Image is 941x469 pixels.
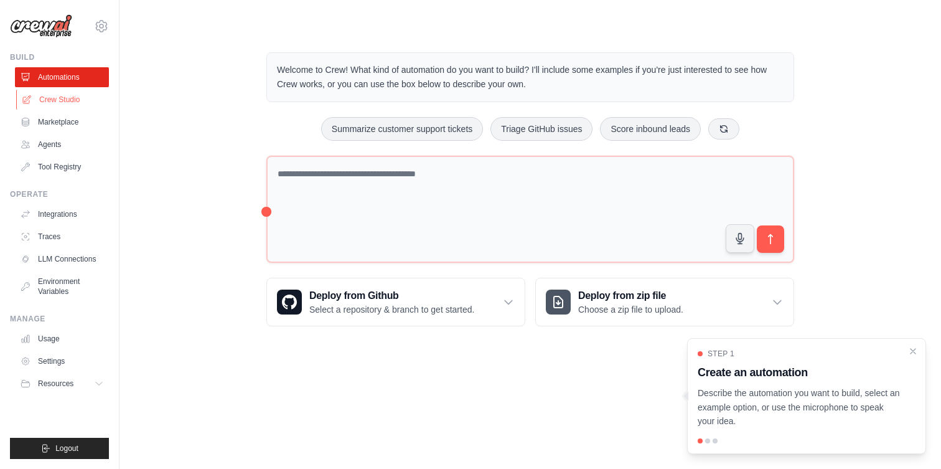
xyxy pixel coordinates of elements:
div: Operate [10,189,109,199]
a: Agents [15,135,109,154]
a: LLM Connections [15,249,109,269]
button: Score inbound leads [600,117,701,141]
img: Logo [10,14,72,38]
a: Crew Studio [16,90,110,110]
p: Choose a zip file to upload. [578,303,683,316]
h3: Deploy from Github [309,288,474,303]
a: Environment Variables [15,272,109,301]
h3: Create an automation [698,364,901,381]
button: Triage GitHub issues [490,117,592,141]
a: Tool Registry [15,157,109,177]
button: Summarize customer support tickets [321,117,483,141]
span: Logout [55,443,78,453]
p: Select a repository & branch to get started. [309,303,474,316]
p: Welcome to Crew! What kind of automation do you want to build? I'll include some examples if you'... [277,63,784,92]
button: Close walkthrough [908,346,918,356]
div: Manage [10,314,109,324]
span: Step 1 [708,349,734,359]
div: Build [10,52,109,62]
button: Resources [15,374,109,394]
button: Logout [10,438,109,459]
iframe: Chat Widget [879,409,941,469]
a: Marketplace [15,112,109,132]
h3: Deploy from zip file [578,288,683,303]
a: Traces [15,227,109,247]
a: Usage [15,329,109,349]
span: Resources [38,379,73,389]
p: Describe the automation you want to build, select an example option, or use the microphone to spe... [698,386,901,429]
a: Integrations [15,204,109,224]
a: Automations [15,67,109,87]
a: Settings [15,351,109,371]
